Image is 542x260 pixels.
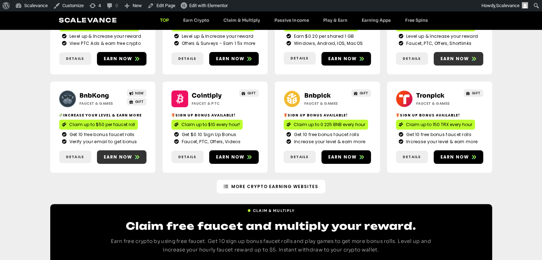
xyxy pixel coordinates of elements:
[396,113,483,118] h2: Sign Up Bonus Available!
[127,98,146,105] a: GIFT
[404,33,478,40] span: Level up & Increase your reward
[403,154,421,160] span: Details
[284,113,371,118] h2: Sign Up Bonus Available!
[404,139,478,145] span: Increase your level & earn more
[304,92,330,99] a: Bnbpick
[68,40,141,47] span: View PTC Ads & earn free crypto
[97,52,146,66] a: Earn now
[292,40,363,47] span: Windows, Android, IOS, MacOS
[404,40,471,47] span: Faucet, PTC, Offers, Shortlinks
[416,101,461,106] h2: Faucet & Games
[284,151,316,163] a: Details
[69,121,135,128] span: Claim up to $50 per faucet roll
[176,17,216,23] a: Earn Crypto
[180,33,253,40] span: Level up & Increase your reward
[104,56,133,62] span: Earn now
[100,219,442,233] h2: Claim free faucet and multiply your reward.
[290,56,309,61] span: Details
[192,101,236,106] h2: Faucet & PTC
[180,139,241,145] span: Faucet, PTC, Offers, Videos
[464,89,483,97] a: GIFT
[153,17,176,23] a: TOP
[68,131,135,138] span: Get 10 free bonus faucet rolls
[181,121,240,128] span: Claim up to $10 every hour!
[292,33,354,40] span: Earn $0.20 per shared 1 GB
[68,33,141,40] span: Level up & Increase your reward
[328,56,357,62] span: Earn now
[209,150,259,164] a: Earn now
[360,90,368,96] span: GIFT
[180,131,237,138] span: Get $0.10 Sign Up Bonus
[440,56,469,62] span: Earn now
[354,17,398,23] a: Earning Apps
[304,101,349,106] h2: Faucet & Games
[267,17,316,23] a: Passive Income
[398,17,435,23] a: Free Spins
[284,52,316,64] a: Details
[216,154,245,160] span: Earn now
[253,208,295,213] span: Claim & Multiply
[59,120,138,130] a: Claim up to $50 per faucet roll
[290,154,309,160] span: Details
[66,154,84,160] span: Details
[396,113,399,117] img: 🎁
[209,52,259,66] a: Earn now
[135,90,144,96] span: NEW
[171,120,243,130] a: Claim up to $10 every hour!
[292,139,365,145] span: Increase your level & earn more
[239,89,259,97] a: GIFT
[171,113,259,118] h2: Sign up bonus available!
[178,56,196,61] span: Details
[171,151,203,163] a: Details
[328,154,357,160] span: Earn now
[171,113,175,117] img: 🎁
[100,237,442,254] p: Earn free crypto by using free faucet. Get 10 sign up bonus faucet rolls and play games to get mo...
[284,120,368,130] a: Claim up to 0.225 BNB every hour
[404,131,471,138] span: Get 10 free bonus faucet rolls
[403,56,421,61] span: Details
[180,40,255,47] span: Offers & Surveys - Earn 1.5x more
[127,89,146,97] a: NEW
[192,92,222,99] a: Cointiply
[406,121,472,128] span: Claim up to 150 TRX every hour
[171,52,203,65] a: Details
[247,205,295,213] a: Claim & Multiply
[247,90,256,96] span: GIFT
[66,56,84,61] span: Details
[396,52,428,65] a: Details
[396,151,428,163] a: Details
[97,150,146,164] a: Earn now
[59,113,63,117] img: 💸
[396,120,475,130] a: Claim up to 150 TRX every hour
[59,16,117,24] a: Scalevance
[321,150,371,164] a: Earn now
[59,113,146,118] h2: Increase your level & earn more
[153,17,435,23] nav: Menu
[321,52,371,66] a: Earn now
[79,101,124,106] h2: Faucet & Games
[178,154,196,160] span: Details
[440,154,469,160] span: Earn now
[104,154,133,160] span: Earn now
[434,52,483,66] a: Earn now
[231,183,318,190] span: More Crypto Earning Websites
[472,90,481,96] span: GIFT
[135,99,144,104] span: GIFT
[416,92,444,99] a: Tronpick
[216,56,245,62] span: Earn now
[351,89,371,97] a: GIFT
[59,52,91,65] a: Details
[434,150,483,164] a: Earn now
[79,92,109,99] a: BnbKong
[292,131,359,138] span: Get 10 free bonus faucet rolls
[189,3,228,8] span: Edit with Elementor
[496,3,520,8] span: Scalevance
[316,17,354,23] a: Play & Earn
[284,113,287,117] img: 🎁
[68,139,137,145] span: Verify your email to get bonus
[217,180,325,193] a: More Crypto Earning Websites
[59,151,91,163] a: Details
[216,17,267,23] a: Claim & Multiply
[294,121,365,128] span: Claim up to 0.225 BNB every hour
